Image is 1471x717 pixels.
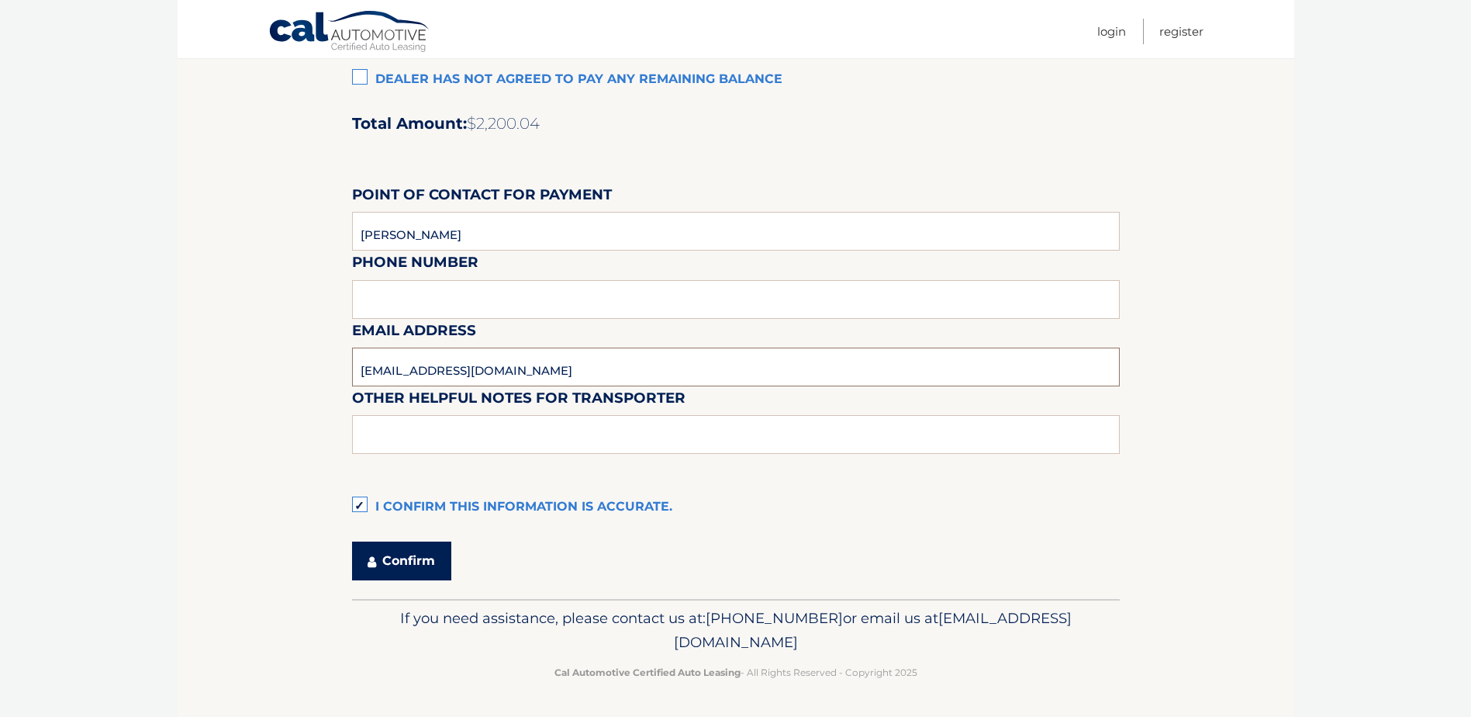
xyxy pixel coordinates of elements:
span: $2,200.04 [467,114,540,133]
label: Other helpful notes for transporter [352,386,685,415]
p: - All Rights Reserved - Copyright 2025 [362,664,1110,681]
button: Confirm [352,542,451,580]
strong: Cal Automotive Certified Auto Leasing [554,667,741,678]
label: Dealer has not agreed to pay any remaining balance [352,64,1120,95]
label: Point of Contact for Payment [352,183,612,212]
a: Register [1159,19,1203,44]
label: I confirm this information is accurate. [352,492,1120,523]
a: Login [1097,19,1126,44]
span: [PHONE_NUMBER] [706,609,843,627]
p: If you need assistance, please contact us at: or email us at [362,606,1110,656]
a: Cal Automotive [268,10,431,55]
h2: Total Amount: [352,114,1120,133]
label: Email Address [352,319,476,348]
